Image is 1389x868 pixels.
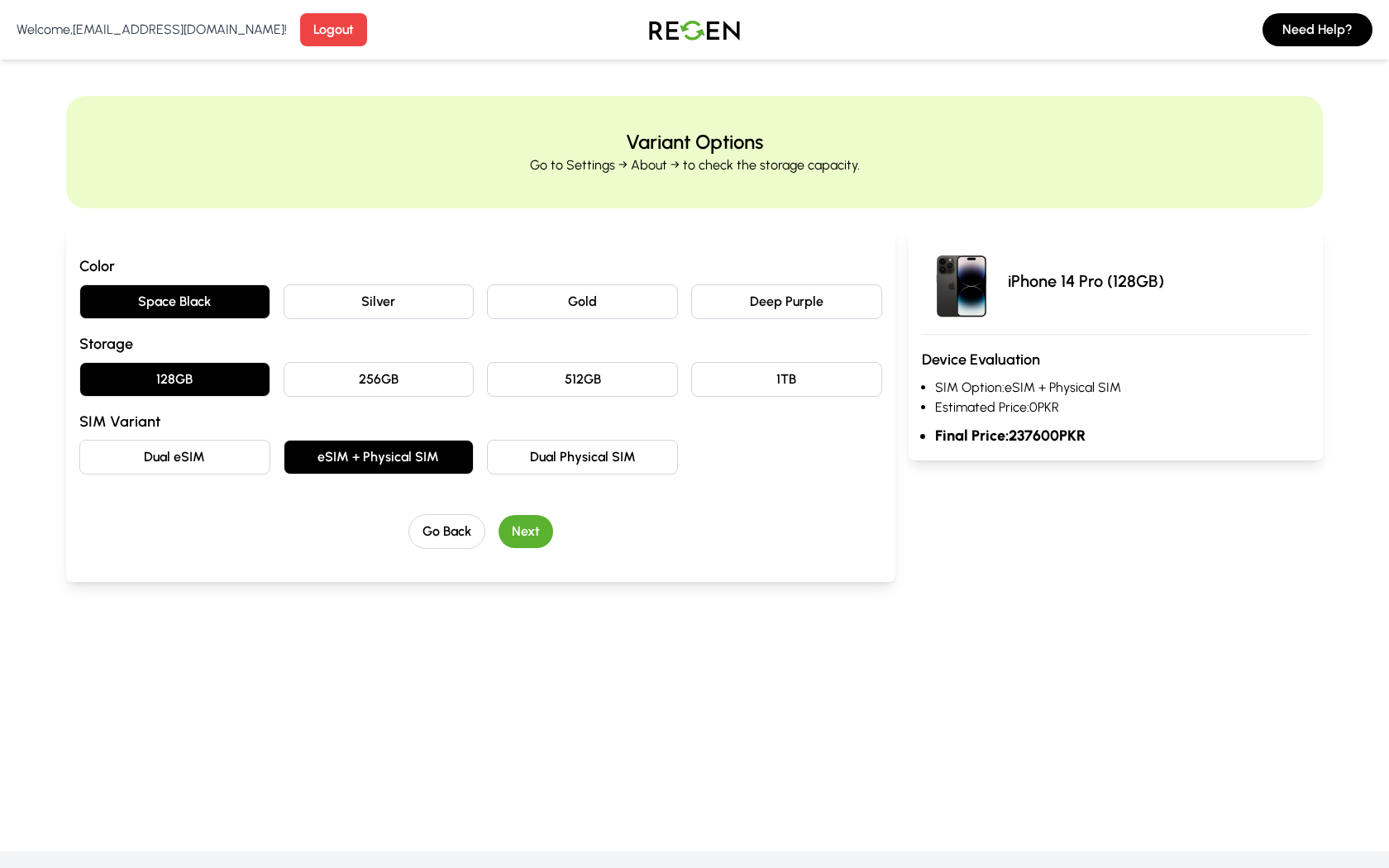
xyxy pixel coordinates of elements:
[935,398,1310,417] li: Estimated Price: 0 PKR
[1008,269,1164,293] p: iPhone 14 Pro (128GB)
[487,440,678,475] button: Dual Physical SIM
[79,362,270,397] button: 128GB
[284,362,475,397] button: 256GB
[79,440,270,475] button: Dual eSIM
[626,129,763,155] h2: Variant Options
[691,362,882,397] button: 1TB
[922,348,1310,371] h3: Device Evaluation
[530,155,860,175] p: Go to Settings → About → to check the storage capacity.
[284,440,475,475] button: eSIM + Physical SIM
[300,13,367,46] button: Logout
[1263,13,1372,46] button: Need Help?
[922,241,1001,321] img: iPhone 14 Pro
[79,410,882,433] h3: SIM Variant
[487,362,678,397] button: 512GB
[499,515,553,548] button: Next
[79,284,270,319] button: Space Black
[637,7,752,53] img: Logo
[935,424,1310,447] li: Final Price: 237600 PKR
[408,514,485,549] button: Go Back
[17,20,287,40] p: Welcome, [EMAIL_ADDRESS][DOMAIN_NAME] !
[691,284,882,319] button: Deep Purple
[935,378,1310,398] li: SIM Option: eSIM + Physical SIM
[79,255,882,278] h3: Color
[79,332,882,355] h3: Storage
[284,284,475,319] button: Silver
[487,284,678,319] button: Gold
